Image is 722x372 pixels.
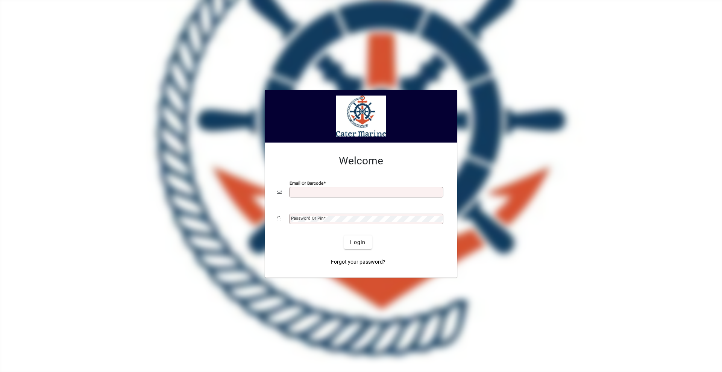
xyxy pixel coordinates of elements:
[328,255,388,269] a: Forgot your password?
[350,238,366,246] span: Login
[291,216,323,221] mat-label: Password or Pin
[277,155,445,167] h2: Welcome
[290,181,323,186] mat-label: Email or Barcode
[331,258,385,266] span: Forgot your password?
[344,235,372,249] button: Login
